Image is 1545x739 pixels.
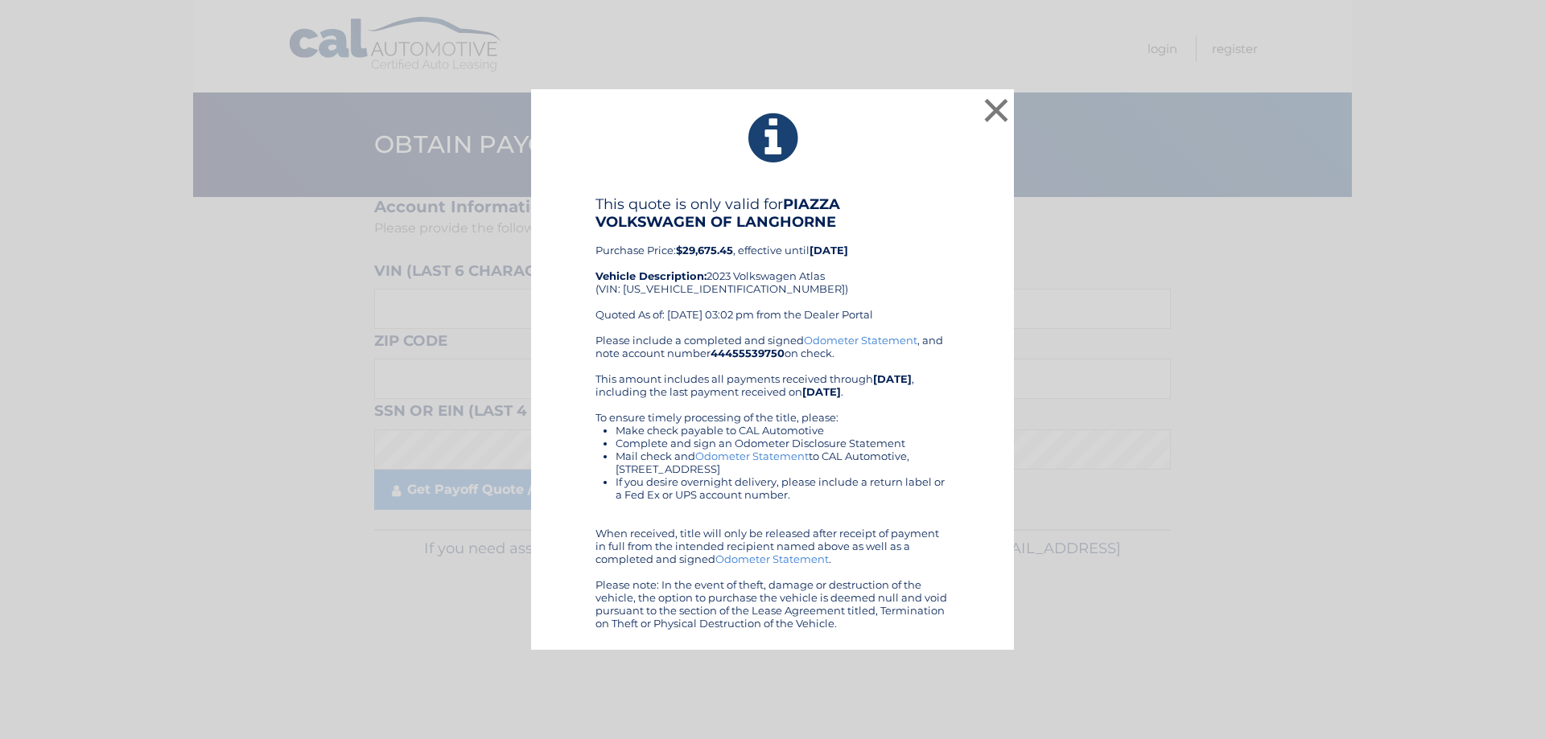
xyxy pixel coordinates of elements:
li: Complete and sign an Odometer Disclosure Statement [616,437,950,450]
b: 44455539750 [711,347,785,359]
li: If you desire overnight delivery, please include a return label or a Fed Ex or UPS account number. [616,475,950,501]
b: $29,675.45 [676,244,733,257]
h4: This quote is only valid for [595,195,950,231]
div: Purchase Price: , effective until 2023 Volkswagen Atlas (VIN: [US_VEHICLE_IDENTIFICATION_NUMBER])... [595,195,950,334]
button: × [980,94,1012,126]
a: Odometer Statement [804,334,917,347]
strong: Vehicle Description: [595,269,707,282]
b: [DATE] [802,385,841,398]
div: Please include a completed and signed , and note account number on check. This amount includes al... [595,334,950,630]
b: [DATE] [873,372,912,385]
a: Odometer Statement [695,450,809,462]
li: Mail check and to CAL Automotive, [STREET_ADDRESS] [616,450,950,475]
li: Make check payable to CAL Automotive [616,424,950,437]
b: [DATE] [810,244,848,257]
b: PIAZZA VOLKSWAGEN OF LANGHORNE [595,195,840,231]
a: Odometer Statement [715,552,829,565]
